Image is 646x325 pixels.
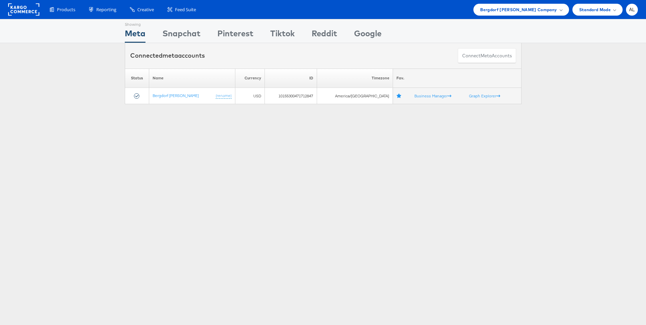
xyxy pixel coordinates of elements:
span: Products [57,6,75,13]
th: Name [149,69,235,88]
span: Bergdorf [PERSON_NAME] Company [480,6,557,13]
span: Feed Suite [175,6,196,13]
th: ID [265,69,316,88]
td: USD [235,88,265,104]
span: meta [162,52,178,59]
div: Pinterest [217,27,253,43]
a: Business Manager [414,93,451,98]
div: Meta [125,27,145,43]
div: Reddit [312,27,337,43]
span: Reporting [96,6,116,13]
td: 10155300471712847 [265,88,316,104]
span: Creative [137,6,154,13]
th: Status [125,69,149,88]
span: Standard Mode [579,6,611,13]
span: meta [481,53,492,59]
a: (rename) [215,93,231,99]
div: Connected accounts [130,51,205,60]
span: AL [629,7,635,12]
a: Graph Explorer [469,93,500,98]
div: Snapchat [162,27,200,43]
div: Google [354,27,381,43]
th: Timezone [316,69,392,88]
button: ConnectmetaAccounts [458,48,516,63]
th: Currency [235,69,265,88]
div: Tiktok [270,27,295,43]
td: America/[GEOGRAPHIC_DATA] [316,88,392,104]
div: Showing [125,19,145,27]
a: Bergdorf [PERSON_NAME] [152,93,198,98]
